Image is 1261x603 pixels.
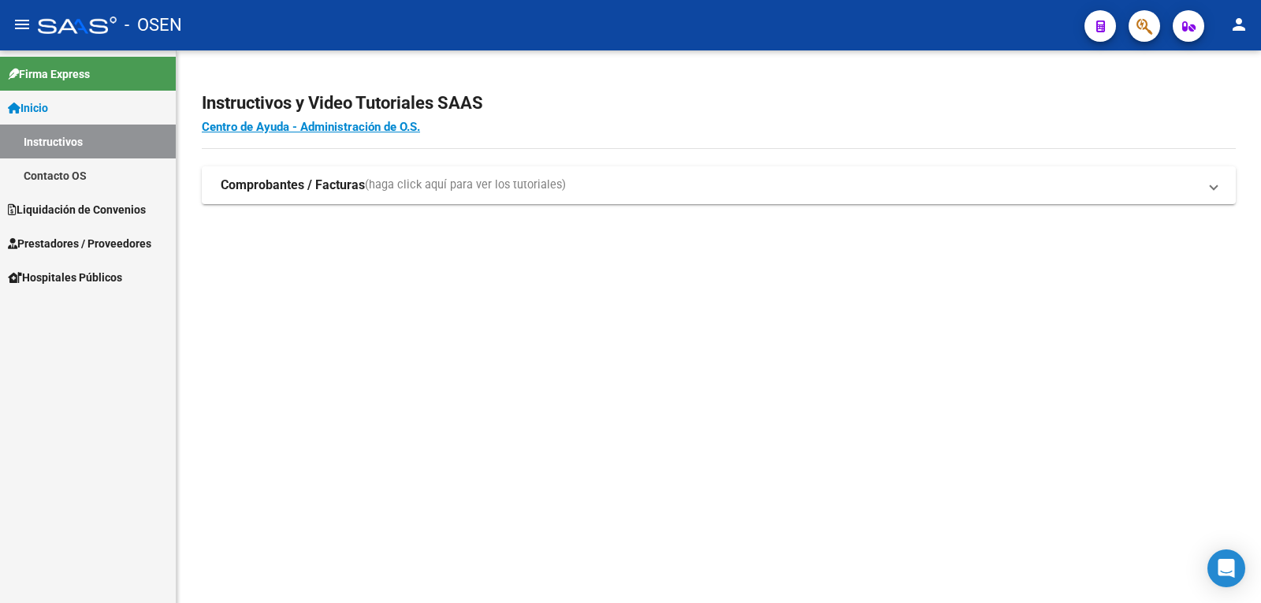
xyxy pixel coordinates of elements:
span: Prestadores / Proveedores [8,235,151,252]
span: Inicio [8,99,48,117]
a: Centro de Ayuda - Administración de O.S. [202,120,420,134]
mat-expansion-panel-header: Comprobantes / Facturas(haga click aquí para ver los tutoriales) [202,166,1236,204]
span: Hospitales Públicos [8,269,122,286]
mat-icon: menu [13,15,32,34]
span: Firma Express [8,65,90,83]
span: - OSEN [125,8,182,43]
mat-icon: person [1229,15,1248,34]
div: Open Intercom Messenger [1207,549,1245,587]
span: Liquidación de Convenios [8,201,146,218]
strong: Comprobantes / Facturas [221,177,365,194]
span: (haga click aquí para ver los tutoriales) [365,177,566,194]
h2: Instructivos y Video Tutoriales SAAS [202,88,1236,118]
